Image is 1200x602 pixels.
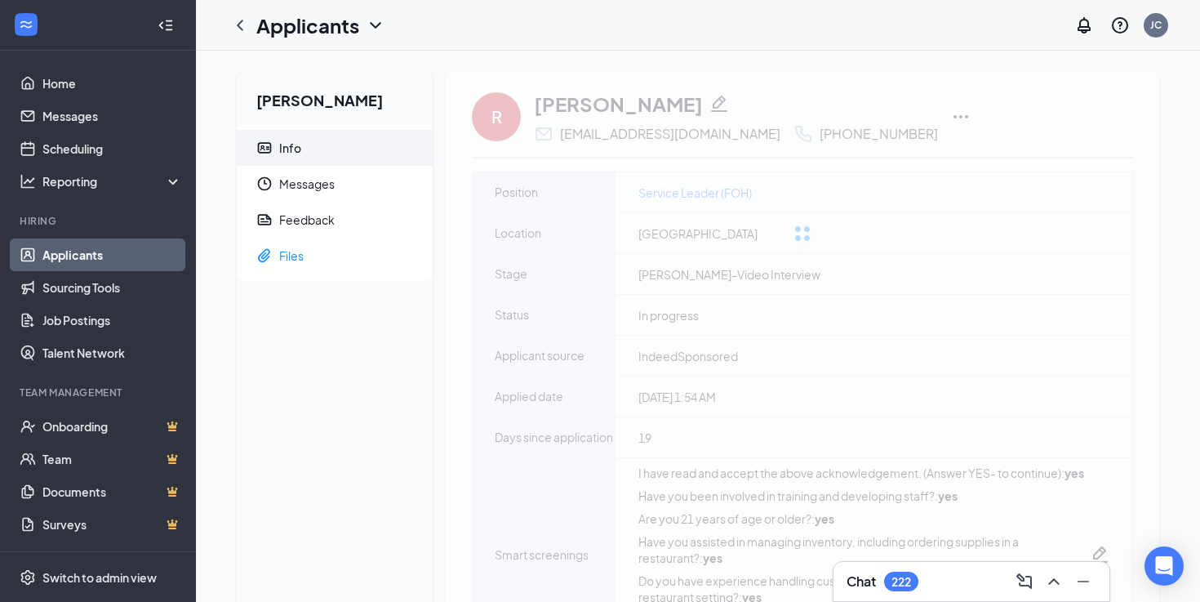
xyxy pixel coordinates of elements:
button: ChevronUp [1041,569,1067,595]
div: Open Intercom Messenger [1144,546,1184,586]
span: Messages [279,166,420,202]
a: Sourcing Tools [42,271,182,304]
button: Minimize [1070,569,1096,595]
a: OnboardingCrown [42,410,182,443]
svg: Report [256,212,273,228]
svg: QuestionInfo [1110,16,1130,35]
svg: ContactCard [256,140,273,156]
a: Scheduling [42,132,182,165]
a: ClockMessages [237,166,433,202]
div: JC [1150,18,1162,32]
svg: ChevronUp [1044,572,1064,591]
div: Feedback [279,212,335,228]
a: Home [42,67,182,100]
div: Reporting [42,173,183,190]
h3: Chat [847,573,876,591]
a: SurveysCrown [42,508,182,541]
svg: Collapse [158,17,174,33]
h1: Applicants [256,11,359,39]
a: Job Postings [42,304,182,337]
a: TeamCrown [42,443,182,475]
svg: Settings [20,569,36,586]
svg: ComposeMessage [1015,572,1034,591]
a: Talent Network [42,337,182,369]
svg: WorkstreamLogo [18,16,34,33]
svg: Analysis [20,173,36,190]
button: ComposeMessage [1011,569,1038,595]
div: Team Management [20,386,179,399]
svg: Minimize [1073,572,1093,591]
svg: Paperclip [256,247,273,264]
div: Hiring [20,214,179,228]
div: Info [279,140,301,156]
div: 222 [891,575,911,589]
a: Applicants [42,239,182,271]
a: ContactCardInfo [237,130,433,166]
svg: ChevronLeft [230,16,250,35]
a: ReportFeedback [237,202,433,238]
svg: Clock [256,176,273,192]
h2: [PERSON_NAME] [237,70,433,123]
a: DocumentsCrown [42,475,182,508]
a: Messages [42,100,182,132]
svg: Notifications [1074,16,1094,35]
div: Switch to admin view [42,569,157,586]
a: PaperclipFiles [237,238,433,274]
svg: ChevronDown [366,16,385,35]
div: Files [279,247,304,264]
